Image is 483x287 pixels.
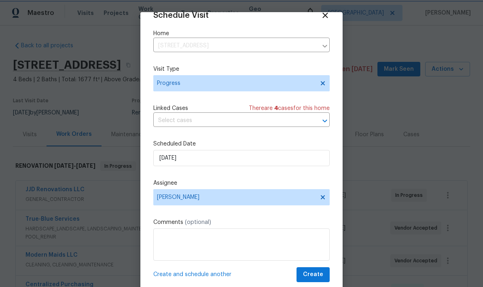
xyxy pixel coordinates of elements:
span: Linked Cases [153,104,188,112]
label: Comments [153,218,330,226]
span: [PERSON_NAME] [157,194,316,200]
label: Home [153,30,330,38]
label: Visit Type [153,65,330,73]
input: Select cases [153,114,307,127]
span: There are case s for this home [249,104,330,112]
span: Create and schedule another [153,270,231,279]
span: (optional) [185,219,211,225]
label: Scheduled Date [153,140,330,148]
label: Assignee [153,179,330,187]
input: Enter in an address [153,40,318,52]
input: M/D/YYYY [153,150,330,166]
span: Progress [157,79,314,87]
span: Create [303,270,323,280]
span: 4 [274,106,278,111]
button: Open [319,115,330,127]
span: Close [321,11,330,20]
span: Schedule Visit [153,11,209,19]
button: Create [297,267,330,282]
